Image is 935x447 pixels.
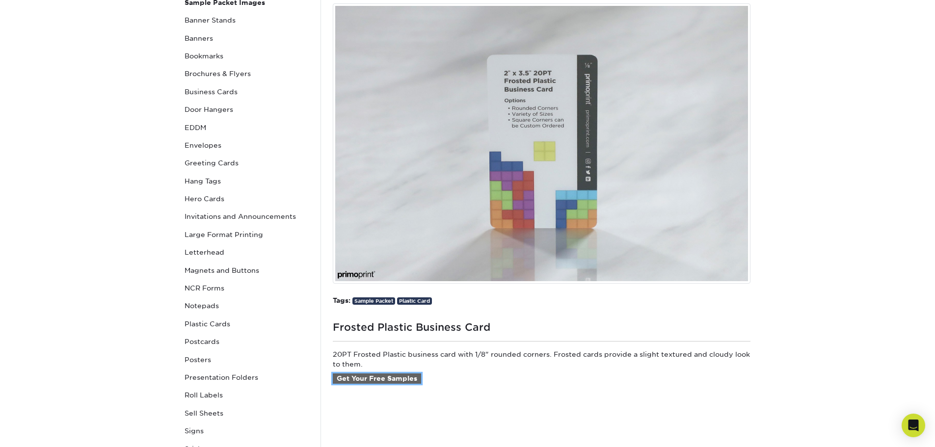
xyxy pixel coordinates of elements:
a: NCR Forms [181,279,313,297]
a: Plastic Cards [181,315,313,333]
a: Brochures & Flyers [181,65,313,82]
p: 20PT Frosted Plastic business card with 1/8" rounded corners. Frosted cards provide a slight text... [333,349,750,395]
h1: Frosted Plastic Business Card [333,317,750,333]
a: Banners [181,29,313,47]
a: Signs [181,422,313,440]
a: Door Hangers [181,101,313,118]
a: Get Your Free Samples [333,373,421,384]
a: Banner Stands [181,11,313,29]
a: Hang Tags [181,172,313,190]
div: Open Intercom Messenger [902,414,925,437]
a: Large Format Printing [181,226,313,243]
a: Sample Packet [352,297,395,305]
a: Posters [181,351,313,368]
a: Bookmarks [181,47,313,65]
a: Greeting Cards [181,154,313,172]
a: Roll Labels [181,386,313,404]
a: Presentation Folders [181,368,313,386]
a: Business Cards [181,83,313,101]
a: Hero Cards [181,190,313,208]
a: Plastic Card [397,297,432,305]
a: Sell Sheets [181,404,313,422]
a: EDDM [181,119,313,136]
a: Invitations and Announcements [181,208,313,225]
iframe: Google Customer Reviews [2,417,83,444]
a: Envelopes [181,136,313,154]
img: Frosted Plastic Card included in Primoprint's sample packet. [333,3,750,284]
a: Letterhead [181,243,313,261]
a: Notepads [181,297,313,315]
a: Postcards [181,333,313,350]
strong: Tags: [333,296,350,304]
a: Magnets and Buttons [181,262,313,279]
